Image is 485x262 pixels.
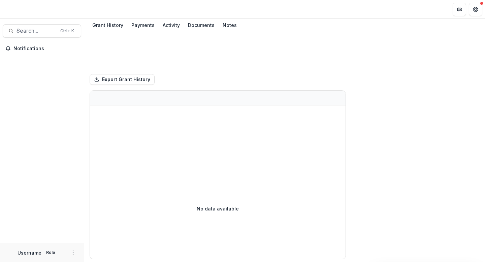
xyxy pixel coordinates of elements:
[3,43,81,54] button: Notifications
[220,20,239,30] div: Notes
[185,19,217,32] a: Documents
[469,3,482,16] button: Get Help
[185,20,217,30] div: Documents
[69,249,77,257] button: More
[59,27,75,35] div: Ctrl + K
[160,20,183,30] div: Activity
[453,3,466,16] button: Partners
[129,20,157,30] div: Payments
[90,20,126,30] div: Grant History
[129,19,157,32] a: Payments
[44,250,57,256] p: Role
[18,249,41,256] p: Username
[90,74,155,85] button: Export Grant History
[90,19,126,32] a: Grant History
[17,28,56,34] span: Search...
[3,24,81,38] button: Search...
[220,19,239,32] a: Notes
[197,205,239,212] p: No data available
[13,46,78,52] span: Notifications
[160,19,183,32] a: Activity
